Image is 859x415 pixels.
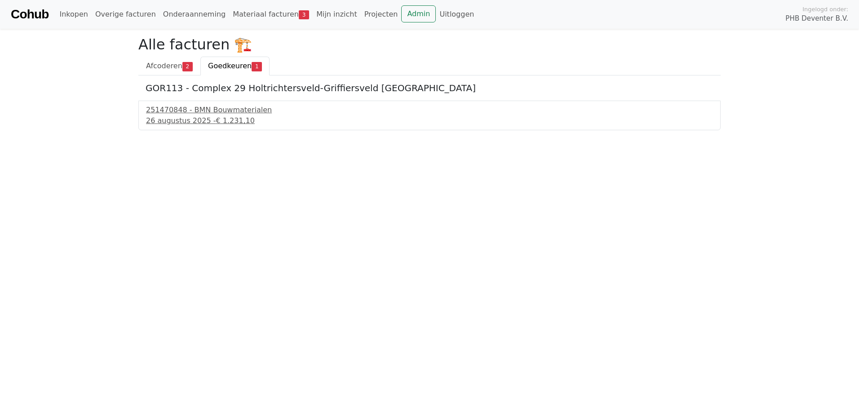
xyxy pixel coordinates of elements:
a: Overige facturen [92,5,159,23]
a: Inkopen [56,5,91,23]
h5: GOR113 - Complex 29 Holtrichtersveld-Griffiersveld [GEOGRAPHIC_DATA] [146,83,713,93]
a: Uitloggen [436,5,478,23]
span: 2 [182,62,193,71]
span: Ingelogd onder: [802,5,848,13]
a: Afcoderen2 [138,57,200,75]
a: 251470848 - BMN Bouwmaterialen26 augustus 2025 -€ 1.231,10 [146,105,713,126]
span: PHB Deventer B.V. [785,13,848,24]
span: € 1.231,10 [216,116,255,125]
div: 26 augustus 2025 - [146,115,713,126]
a: Goedkeuren1 [200,57,270,75]
h2: Alle facturen 🏗️ [138,36,721,53]
span: Afcoderen [146,62,182,70]
a: Projecten [361,5,402,23]
a: Admin [401,5,436,22]
a: Onderaanneming [159,5,229,23]
div: 251470848 - BMN Bouwmaterialen [146,105,713,115]
span: 1 [252,62,262,71]
span: 3 [299,10,309,19]
span: Goedkeuren [208,62,252,70]
a: Mijn inzicht [313,5,361,23]
a: Cohub [11,4,49,25]
a: Materiaal facturen3 [229,5,313,23]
